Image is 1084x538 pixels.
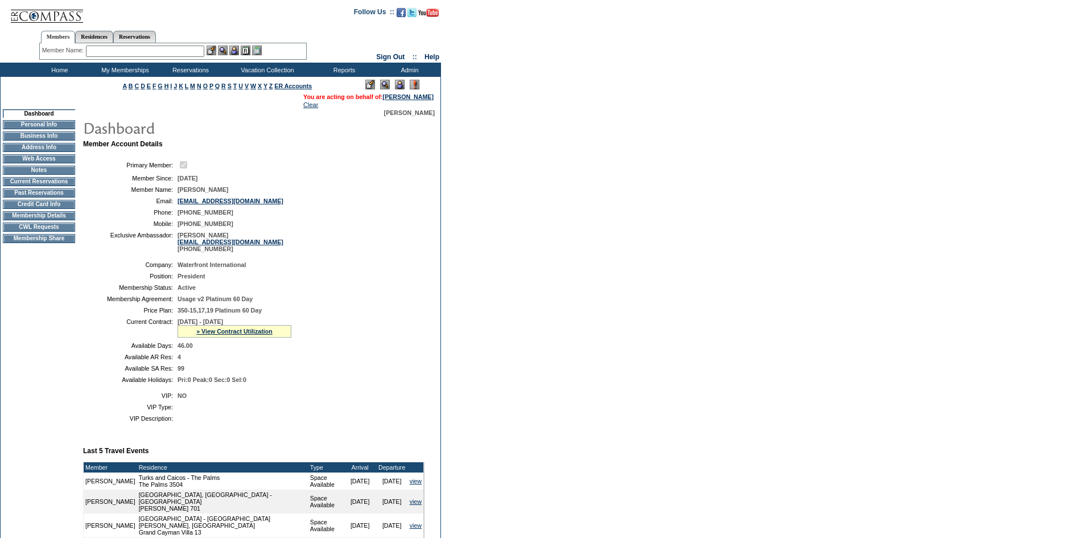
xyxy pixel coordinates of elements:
a: Residences [75,31,113,43]
a: Follow us on Twitter [407,11,417,18]
a: [EMAIL_ADDRESS][DOMAIN_NAME] [178,198,283,204]
td: VIP Type: [88,404,173,410]
td: Web Access [3,154,75,163]
a: O [203,83,208,89]
span: NO [178,392,187,399]
img: pgTtlDashboard.gif [83,116,310,139]
span: Usage v2 Platinum 60 Day [178,295,253,302]
a: F [152,83,156,89]
td: Personal Info [3,120,75,129]
td: Company: [88,261,173,268]
td: Space Available [308,514,344,537]
td: Price Plan: [88,307,173,314]
span: Waterfront International [178,261,246,268]
td: Past Reservations [3,188,75,198]
td: Current Contract: [88,318,173,338]
a: view [410,478,422,484]
a: K [179,83,183,89]
span: 4 [178,354,181,360]
td: Reports [310,63,376,77]
a: Y [263,83,267,89]
td: My Memberships [91,63,156,77]
a: C [134,83,139,89]
td: Primary Member: [88,159,173,170]
td: Business Info [3,132,75,141]
a: Q [215,83,220,89]
span: 99 [178,365,184,372]
td: [GEOGRAPHIC_DATA], [GEOGRAPHIC_DATA] - [GEOGRAPHIC_DATA] [PERSON_NAME] 701 [137,490,308,514]
td: Notes [3,166,75,175]
td: CWL Requests [3,223,75,232]
td: Phone: [88,209,173,216]
td: Turks and Caicos - The Palms The Palms 3504 [137,473,308,490]
td: Member Name: [88,186,173,193]
td: Email: [88,198,173,204]
td: [PERSON_NAME] [84,473,137,490]
span: [PERSON_NAME] [384,109,435,116]
b: Member Account Details [83,140,163,148]
td: Reservations [156,63,222,77]
img: View Mode [380,80,390,89]
td: [PERSON_NAME] [84,490,137,514]
span: President [178,273,205,280]
td: VIP: [88,392,173,399]
td: Dashboard [3,109,75,118]
td: Residence [137,462,308,473]
img: Reservations [241,46,250,55]
a: [PERSON_NAME] [383,93,434,100]
a: Z [269,83,273,89]
a: Clear [303,101,318,108]
a: ER Accounts [274,83,312,89]
img: Subscribe to our YouTube Channel [418,9,439,17]
td: Credit Card Info [3,200,75,209]
td: [DATE] [376,514,408,537]
div: Member Name: [42,46,86,55]
b: Last 5 Travel Events [83,447,149,455]
a: W [250,83,256,89]
span: [DATE] [178,175,197,182]
a: Members [41,31,76,43]
img: Become our fan on Facebook [397,8,406,17]
a: J [174,83,177,89]
span: 46.00 [178,342,193,349]
img: b_edit.gif [207,46,216,55]
a: V [245,83,249,89]
a: H [164,83,169,89]
td: Current Reservations [3,177,75,186]
td: Departure [376,462,408,473]
td: Available AR Res: [88,354,173,360]
td: Membership Share [3,234,75,243]
td: [DATE] [344,473,376,490]
td: Member [84,462,137,473]
a: E [147,83,151,89]
a: » View Contract Utilization [196,328,273,335]
td: Vacation Collection [222,63,310,77]
a: Help [424,53,439,61]
a: P [209,83,213,89]
td: Address Info [3,143,75,152]
img: b_calculator.gif [252,46,262,55]
td: Follow Us :: [354,7,394,20]
img: Edit Mode [365,80,375,89]
td: Type [308,462,344,473]
img: Impersonate [395,80,405,89]
span: You are acting on behalf of: [303,93,434,100]
span: [PHONE_NUMBER] [178,220,233,227]
td: Membership Status: [88,284,173,291]
td: Exclusive Ambassador: [88,232,173,252]
td: [DATE] [376,473,408,490]
a: A [123,83,127,89]
img: Log Concern/Member Elevation [410,80,419,89]
a: B [129,83,133,89]
a: R [221,83,226,89]
td: [DATE] [344,514,376,537]
span: [PHONE_NUMBER] [178,209,233,216]
td: [PERSON_NAME] [84,514,137,537]
a: Reservations [113,31,156,43]
a: [EMAIL_ADDRESS][DOMAIN_NAME] [178,239,283,245]
td: Mobile: [88,220,173,227]
a: T [233,83,237,89]
a: Sign Out [376,53,405,61]
img: View [218,46,228,55]
td: Available SA Res: [88,365,173,372]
